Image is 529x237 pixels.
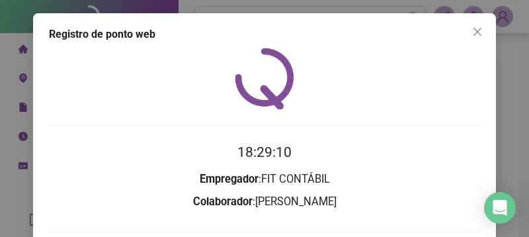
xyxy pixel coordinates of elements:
strong: Empregador [200,173,259,185]
div: Open Intercom Messenger [484,192,516,224]
h3: : [PERSON_NAME] [49,193,480,211]
h3: : FIT CONTÁBIL [49,171,480,188]
strong: Colaborador [193,195,253,208]
div: Registro de ponto web [49,26,480,42]
span: close [472,26,483,37]
button: Close [467,21,488,42]
time: 18:29:10 [237,144,292,160]
img: QRPoint [235,48,294,109]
